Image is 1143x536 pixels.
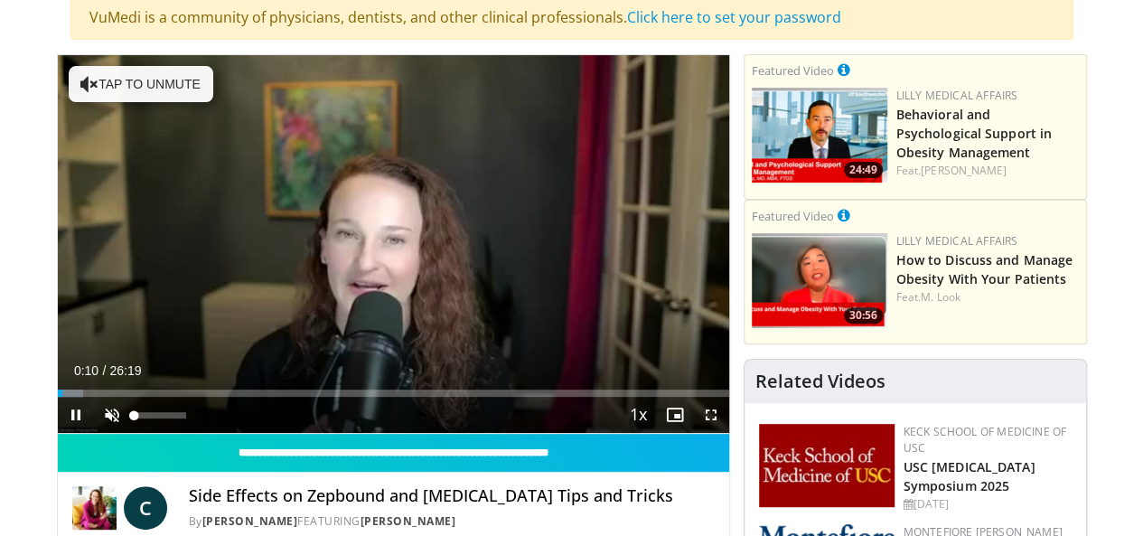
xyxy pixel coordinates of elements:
[921,163,1007,178] a: [PERSON_NAME]
[896,88,1018,103] a: Lilly Medical Affairs
[844,162,883,178] span: 24:49
[58,397,94,433] button: Pause
[904,424,1066,456] a: Keck School of Medicine of USC
[896,289,1079,306] div: Feat.
[693,397,729,433] button: Fullscreen
[896,106,1052,161] a: Behavioral and Psychological Support in Obesity Management
[752,233,887,328] img: c98a6a29-1ea0-4bd5-8cf5-4d1e188984a7.png.150x105_q85_crop-smart_upscale.png
[896,251,1073,287] a: How to Discuss and Manage Obesity With Your Patients
[657,397,693,433] button: Enable picture-in-picture mode
[627,7,841,27] a: Click here to set your password
[58,55,729,434] video-js: Video Player
[202,513,298,529] a: [PERSON_NAME]
[94,397,130,433] button: Unmute
[103,363,107,378] span: /
[921,289,960,305] a: M. Look
[135,412,186,418] div: Volume Level
[361,513,456,529] a: [PERSON_NAME]
[621,397,657,433] button: Playback Rate
[109,363,141,378] span: 26:19
[752,62,834,79] small: Featured Video
[72,486,117,530] img: Dr. Carolynn Francavilla
[752,88,887,183] a: 24:49
[124,486,167,530] a: C
[189,513,715,530] div: By FEATURING
[896,233,1018,249] a: Lilly Medical Affairs
[58,390,729,397] div: Progress Bar
[752,208,834,224] small: Featured Video
[755,371,885,392] h4: Related Videos
[752,233,887,328] a: 30:56
[844,307,883,324] span: 30:56
[69,66,213,102] button: Tap to unmute
[896,163,1079,179] div: Feat.
[189,486,715,506] h4: Side Effects on Zepbound and [MEDICAL_DATA] Tips and Tricks
[74,363,98,378] span: 0:10
[759,424,895,507] img: 7b941f1f-d101-407a-8bfa-07bd47db01ba.png.150x105_q85_autocrop_double_scale_upscale_version-0.2.jpg
[904,496,1072,512] div: [DATE]
[752,88,887,183] img: ba3304f6-7838-4e41-9c0f-2e31ebde6754.png.150x105_q85_crop-smart_upscale.png
[904,458,1035,494] a: USC [MEDICAL_DATA] Symposium 2025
